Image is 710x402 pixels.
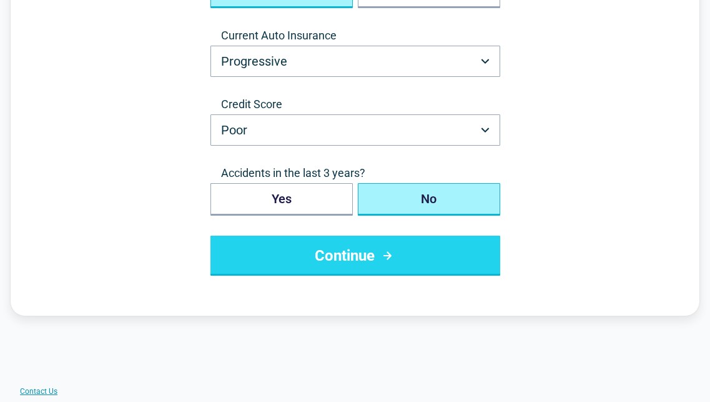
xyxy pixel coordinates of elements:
button: No [358,183,500,216]
span: Accidents in the last 3 years? [210,166,500,181]
label: Credit Score [210,97,500,112]
label: Current Auto Insurance [210,28,500,43]
button: Continue [210,236,500,276]
button: Yes [210,183,353,216]
a: Contact Us [20,386,57,396]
